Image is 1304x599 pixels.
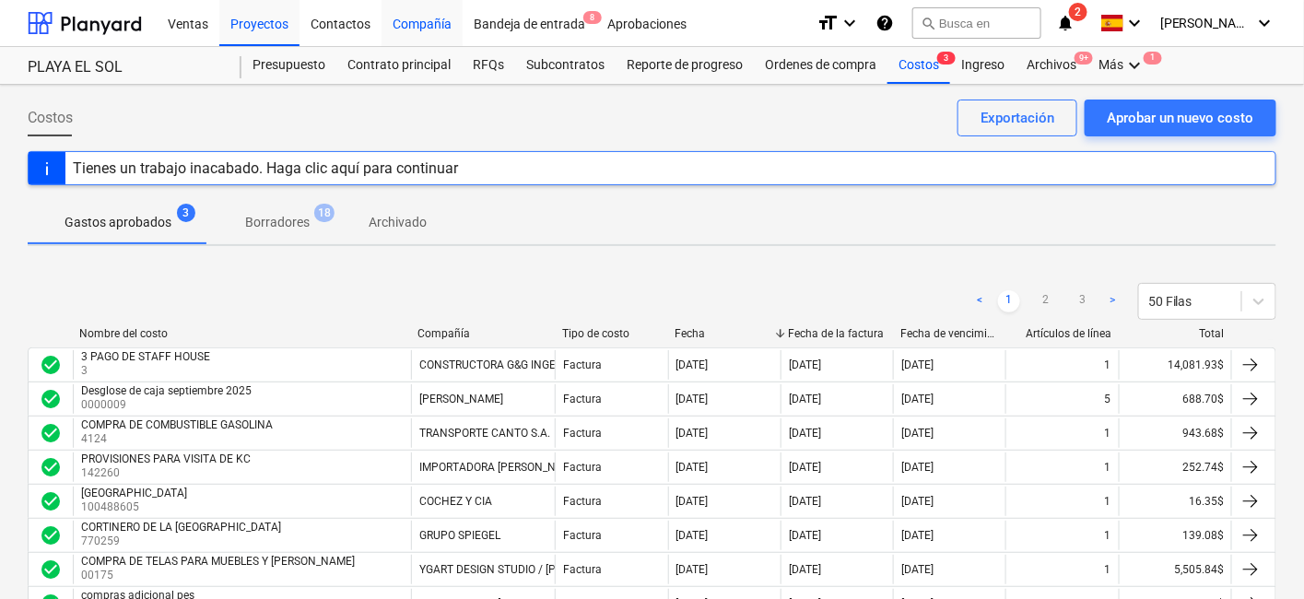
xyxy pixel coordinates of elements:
[562,327,660,340] div: Tipo de costo
[969,290,991,312] a: Previous page
[676,427,709,440] div: [DATE]
[419,461,582,474] div: IMPORTADORA [PERSON_NAME]
[788,327,886,340] div: Fecha de la factura
[1105,495,1111,508] div: 1
[563,529,602,542] div: Factura
[1119,521,1231,550] div: 139.08$
[81,521,281,534] div: CORTINERO DE LA [GEOGRAPHIC_DATA]
[563,495,602,508] div: Factura
[676,393,709,405] div: [DATE]
[419,427,550,440] div: TRANSPORTE CANTO S.A.
[1119,350,1231,380] div: 14,081.93$
[901,563,934,576] div: [DATE]
[462,47,515,84] div: RFQs
[241,47,336,84] a: Presupuesto
[1016,47,1087,84] div: Archivos
[789,358,821,371] div: [DATE]
[616,47,754,84] a: Reporte de progreso
[419,393,503,405] div: [PERSON_NAME]
[1105,393,1111,405] div: 5
[419,358,619,371] div: CONSTRUCTORA G&G INGENIEROS, S.A.,
[73,159,458,177] div: Tienes un trabajo inacabado. Haga clic aquí para continuar
[40,524,62,546] span: check_circle
[1016,47,1087,84] a: Archivos9+
[875,12,894,34] i: Base de conocimientos
[81,568,358,583] p: 00175
[887,47,950,84] div: Costos
[563,427,602,440] div: Factura
[789,529,821,542] div: [DATE]
[40,388,62,410] span: check_circle
[950,47,1016,84] a: Ingreso
[676,495,709,508] div: [DATE]
[1035,290,1057,312] a: Page 2
[81,384,252,397] div: Desglose de caja septiembre 2025
[1105,563,1111,576] div: 1
[887,47,950,84] a: Costos3
[369,213,427,232] p: Archivado
[81,363,214,379] p: 3
[417,327,547,340] div: Compañía
[81,418,273,431] div: COMPRA DE COMBUSTIBLE GASOLINA
[789,563,821,576] div: [DATE]
[583,11,602,24] span: 8
[81,452,251,465] div: PROVISIONES PARA VISITA DE KC
[789,427,821,440] div: [DATE]
[1105,529,1111,542] div: 1
[40,354,62,376] div: La factura fue aprobada
[515,47,616,84] div: Subcontratos
[40,388,62,410] div: La factura fue aprobada
[79,327,403,340] div: Nombre del costo
[816,12,839,34] i: format_size
[563,563,602,576] div: Factura
[1101,290,1123,312] a: Next page
[1119,555,1231,584] div: 5,505.84$
[65,213,171,232] p: Gastos aprobados
[789,495,821,508] div: [DATE]
[901,461,934,474] div: [DATE]
[839,12,861,34] i: keyboard_arrow_down
[563,393,602,405] div: Factura
[419,495,492,508] div: COCHEZ Y CIA
[81,555,355,568] div: COMPRA DE TELAS PARA MUEBLES Y [PERSON_NAME]
[754,47,887,84] a: Ordenes de compra
[1144,52,1162,65] span: 1
[1105,358,1111,371] div: 1
[1119,384,1231,414] div: 688.70$
[937,52,956,65] span: 3
[1072,290,1094,312] a: Page 3
[675,327,773,340] div: Fecha
[563,461,602,474] div: Factura
[81,431,276,447] p: 4124
[40,354,62,376] span: check_circle
[1160,16,1252,30] span: [PERSON_NAME]
[336,47,462,84] div: Contrato principal
[40,456,62,478] div: La factura fue aprobada
[901,427,934,440] div: [DATE]
[1123,54,1145,76] i: keyboard_arrow_down
[901,529,934,542] div: [DATE]
[901,393,934,405] div: [DATE]
[1085,100,1276,136] button: Aprobar un nuevo costo
[998,290,1020,312] a: Page 1 is your current page
[28,58,219,77] div: PLAYA EL SOL
[81,487,187,499] div: [GEOGRAPHIC_DATA]
[81,465,254,481] p: 142260
[676,358,709,371] div: [DATE]
[40,524,62,546] div: La factura fue aprobada
[28,107,73,129] span: Costos
[1254,12,1276,34] i: keyboard_arrow_down
[81,499,191,515] p: 100488605
[789,393,821,405] div: [DATE]
[1069,3,1087,21] span: 2
[81,350,210,363] div: 3 PAGO DE STAFF HOUSE
[1105,427,1111,440] div: 1
[1119,418,1231,448] div: 943.68$
[676,529,709,542] div: [DATE]
[314,204,335,222] span: 18
[1105,461,1111,474] div: 1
